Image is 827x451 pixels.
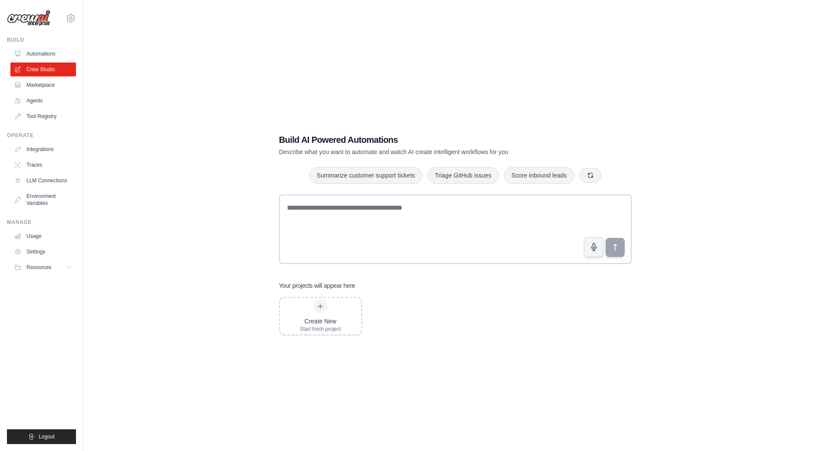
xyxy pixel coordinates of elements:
button: Click to speak your automation idea [584,237,604,257]
div: Build [7,36,76,43]
a: Crew Studio [10,63,76,76]
button: Triage GitHub issues [428,167,499,184]
a: Environment Variables [10,189,76,210]
a: Usage [10,229,76,243]
h1: Build AI Powered Automations [279,134,571,146]
button: Summarize customer support tickets [309,167,422,184]
button: Resources [10,260,76,274]
div: Create New [300,317,341,326]
span: Logout [39,433,55,440]
a: Automations [10,47,76,61]
a: Agents [10,94,76,108]
p: Describe what you want to automate and watch AI create intelligent workflows for you [279,148,571,156]
a: Settings [10,245,76,259]
a: Marketplace [10,78,76,92]
h3: Your projects will appear here [279,281,356,290]
span: Resources [26,264,51,271]
a: Traces [10,158,76,172]
button: Logout [7,429,76,444]
div: Manage [7,219,76,226]
button: Score inbound leads [504,167,574,184]
a: Integrations [10,142,76,156]
img: Logo [7,10,50,26]
a: Tool Registry [10,109,76,123]
div: Start fresh project [300,326,341,332]
button: Get new suggestions [580,168,601,183]
div: Operate [7,132,76,139]
a: LLM Connections [10,174,76,188]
